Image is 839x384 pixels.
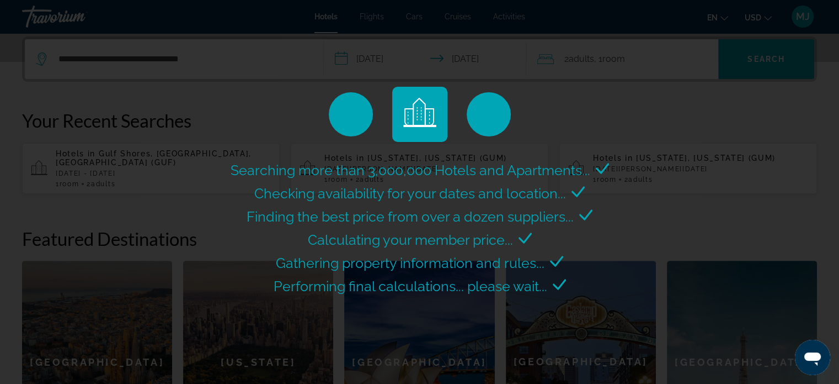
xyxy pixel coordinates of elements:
[247,208,574,225] span: Finding the best price from over a dozen suppliers...
[795,340,830,375] iframe: Button to launch messaging window
[254,185,566,202] span: Checking availability for your dates and location...
[231,162,590,178] span: Searching more than 3,000,000 Hotels and Apartments...
[274,278,547,294] span: Performing final calculations... please wait...
[276,255,544,271] span: Gathering property information and rules...
[308,232,513,248] span: Calculating your member price...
